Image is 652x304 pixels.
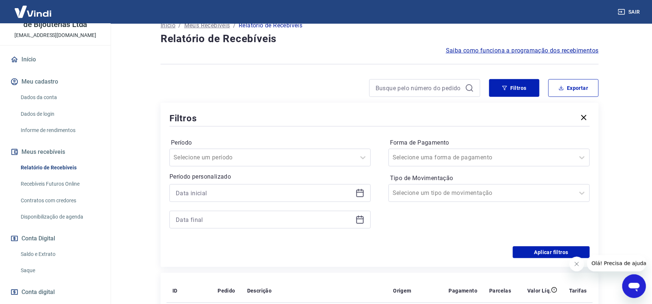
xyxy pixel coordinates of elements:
[393,287,411,294] p: Origem
[390,138,588,147] label: Forma de Pagamento
[616,5,643,19] button: Sair
[622,274,646,298] iframe: Botão para abrir a janela de mensagens
[489,79,540,97] button: Filtros
[18,263,102,278] a: Saque
[18,247,102,262] a: Saldo e Extrato
[176,188,353,199] input: Data inicial
[4,5,62,11] span: Olá! Precisa de ajuda?
[171,138,369,147] label: Período
[161,21,175,30] a: Início
[6,13,105,28] p: Design Medalhas Comércio de Bijouterias Ltda
[218,287,235,294] p: Pedido
[390,174,588,183] label: Tipo de Movimentação
[18,193,102,208] a: Contratos com credores
[18,123,102,138] a: Informe de rendimentos
[513,246,590,258] button: Aplicar filtros
[239,21,302,30] p: Relatório de Recebíveis
[161,31,599,46] h4: Relatório de Recebíveis
[176,214,353,225] input: Data final
[178,21,181,30] p: /
[446,46,599,55] a: Saiba como funciona a programação dos recebimentos
[9,51,102,68] a: Início
[18,176,102,192] a: Recebíveis Futuros Online
[490,287,511,294] p: Parcelas
[9,74,102,90] button: Meu cadastro
[18,90,102,105] a: Dados da conta
[247,287,272,294] p: Descrição
[9,230,102,247] button: Conta Digital
[527,287,551,294] p: Valor Líq.
[18,160,102,175] a: Relatório de Recebíveis
[14,31,96,39] p: [EMAIL_ADDRESS][DOMAIN_NAME]
[376,82,462,94] input: Busque pelo número do pedido
[9,144,102,160] button: Meus recebíveis
[172,287,178,294] p: ID
[569,257,584,271] iframe: Fechar mensagem
[569,287,587,294] p: Tarifas
[449,287,478,294] p: Pagamento
[587,255,646,271] iframe: Mensagem da empresa
[9,284,102,300] a: Conta digital
[9,0,57,23] img: Vindi
[184,21,230,30] a: Meus Recebíveis
[169,112,197,124] h5: Filtros
[21,287,55,297] span: Conta digital
[18,107,102,122] a: Dados de login
[233,21,236,30] p: /
[169,172,371,181] p: Período personalizado
[548,79,599,97] button: Exportar
[18,209,102,224] a: Disponibilização de agenda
